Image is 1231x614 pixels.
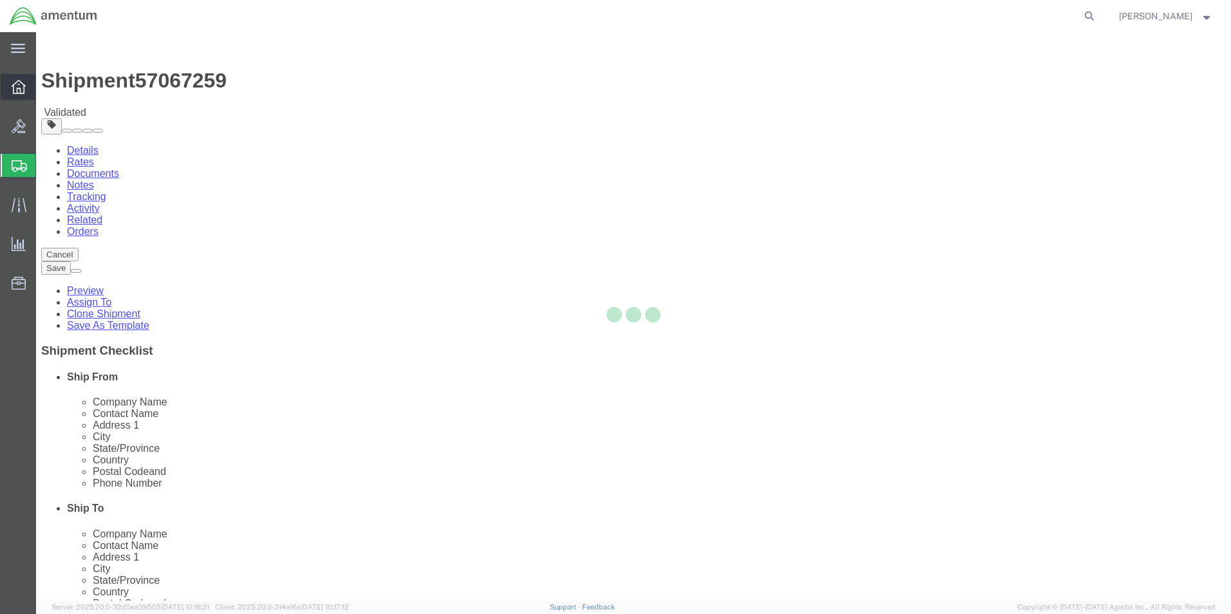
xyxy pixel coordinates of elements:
[9,6,98,26] img: logo
[1017,602,1216,613] span: Copyright © [DATE]-[DATE] Agistix Inc., All Rights Reserved
[52,603,209,611] span: Server: 2025.20.0-32d5ea39505
[161,603,209,611] span: [DATE] 10:18:31
[301,603,349,611] span: [DATE] 10:17:12
[1119,9,1192,23] span: ALISON GODOY
[550,603,582,611] a: Support
[582,603,615,611] a: Feedback
[215,603,349,611] span: Client: 2025.20.0-314a16e
[1118,8,1214,24] button: [PERSON_NAME]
